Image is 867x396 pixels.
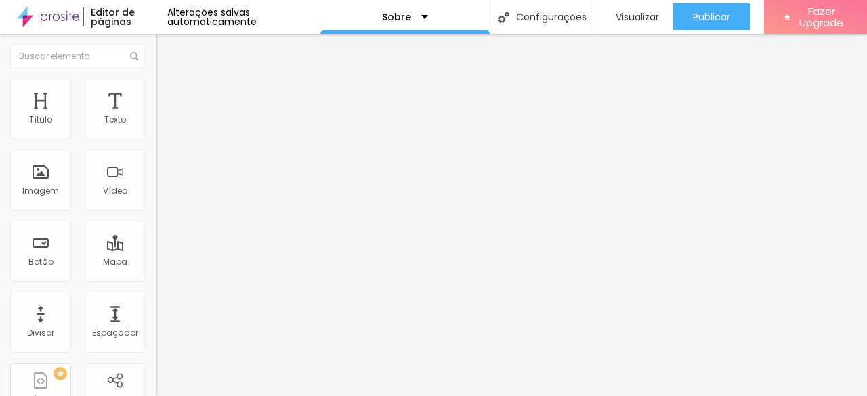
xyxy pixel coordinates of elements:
div: Título [29,115,52,125]
div: Mapa [103,257,127,267]
span: Fazer Upgrade [796,5,847,29]
div: Botão [28,257,54,267]
div: Espaçador [92,328,138,338]
button: Publicar [673,3,750,30]
div: Divisor [27,328,54,338]
span: Visualizar [616,12,659,22]
div: Imagem [22,186,59,196]
div: Vídeo [103,186,127,196]
div: Texto [104,115,126,125]
img: Icone [498,12,509,23]
input: Buscar elemento [10,44,146,68]
img: Icone [130,52,138,60]
div: Editor de páginas [83,7,167,26]
button: Visualizar [595,3,673,30]
div: Alterações salvas automaticamente [167,7,320,26]
p: Sobre [382,12,411,22]
span: Publicar [693,12,730,22]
